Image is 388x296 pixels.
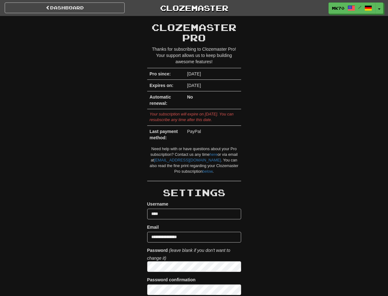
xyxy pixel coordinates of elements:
[185,125,241,143] td: PayPal
[147,201,168,207] label: Username
[210,152,217,157] a: here
[147,146,241,175] div: Need help with or have questions about your Pro subscription? Contact us any time or via email at...
[150,129,178,140] strong: Last payment method:
[147,46,241,65] p: Thanks for subscribing to Clozemaster Pro! Your support allows us to keep building awesome features!
[203,169,213,174] a: below
[147,224,159,230] label: Email
[185,68,241,80] td: [DATE]
[5,3,125,13] a: Dashboard
[185,80,241,91] td: [DATE]
[134,3,254,13] a: Clozemaster
[150,94,171,106] strong: Automatic renewal:
[187,94,193,100] strong: No
[150,83,173,88] strong: Expires on:
[147,277,196,283] label: Password confirmation
[332,5,344,11] span: MK70
[358,5,361,9] span: /
[147,187,241,198] h2: Settings
[154,158,221,162] a: [EMAIL_ADDRESS][DOMAIN_NAME]
[150,112,239,123] div: Your subscription will expire on [DATE]. You can resubscribe any time after this date.
[147,247,168,253] label: Password
[147,22,241,43] h2: Clozemaster Pro
[147,248,230,261] i: (leave blank if you don't want to change it)
[150,71,171,76] strong: Pro since:
[329,3,375,14] a: MK70 /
